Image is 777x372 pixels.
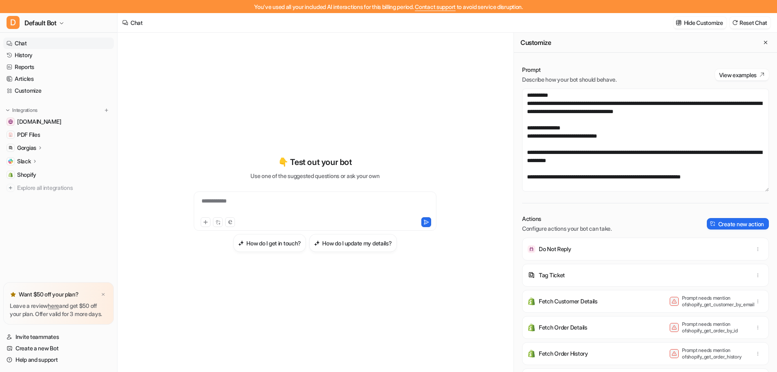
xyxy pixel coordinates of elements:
span: Default Bot [24,17,57,29]
a: help.years.com[DOMAIN_NAME] [3,116,114,127]
h3: How do I get in touch? [246,239,301,247]
p: Tag Ticket [539,271,565,279]
div: Chat [131,18,143,27]
button: Hide Customize [673,17,726,29]
p: Fetch Order Details [539,323,587,332]
img: Fetch Customer Details icon [527,297,536,305]
img: Tag Ticket icon [527,271,536,279]
img: Gorgias [8,145,13,150]
a: History [3,49,114,61]
p: Want $50 off your plan? [19,290,79,298]
a: Customize [3,85,114,96]
a: PDF FilesPDF Files [3,129,114,140]
a: ShopifyShopify [3,169,114,180]
img: x [101,292,106,297]
button: Integrations [3,106,40,114]
p: Actions [522,215,612,223]
p: Prompt needs mention of shopify_get_order_by_id [682,321,747,334]
img: create-action-icon.svg [710,221,716,227]
p: Do Not Reply [539,245,571,253]
p: Prompt needs mention of shopify_get_customer_by_email [682,295,747,308]
span: PDF Files [17,131,40,139]
a: Chat [3,38,114,49]
img: How do I update my details? [314,240,320,246]
button: Close flyout [761,38,770,47]
img: explore all integrations [7,184,15,192]
img: Shopify [8,172,13,177]
p: Integrations [12,107,38,114]
p: Prompt [522,66,617,74]
a: here [48,302,59,309]
img: PDF Files [8,132,13,137]
a: Reports [3,61,114,73]
button: How do I update my details?How do I update my details? [309,234,396,252]
span: D [7,16,20,29]
a: Create a new Bot [3,343,114,354]
p: Fetch Customer Details [539,297,598,305]
p: Use one of the suggested questions or ask your own [250,172,379,180]
a: Explore all integrations [3,182,114,194]
p: Prompt needs mention of shopify_get_order_history [682,347,747,360]
a: Help and support [3,354,114,365]
h2: Customize [520,38,551,47]
img: Do Not Reply icon [527,245,536,253]
img: reset [732,20,738,26]
span: Shopify [17,171,36,179]
span: [DOMAIN_NAME] [17,118,61,126]
button: Reset Chat [730,17,770,29]
span: Explore all integrations [17,181,111,194]
button: Create new action [707,218,769,229]
span: Contact support [415,3,456,10]
p: Fetch Order History [539,350,588,358]
p: 👇 Test out your bot [278,156,352,168]
p: Leave a review and get $50 off your plan. Offer valid for 3 more days. [10,302,107,318]
p: Configure actions your bot can take. [522,225,612,233]
img: star [10,291,16,298]
img: How do I get in touch? [238,240,244,246]
img: Slack [8,159,13,164]
p: Hide Customize [684,18,723,27]
button: View examples [715,69,769,80]
img: expand menu [5,107,11,113]
p: Describe how your bot should behave. [522,76,617,84]
p: Slack [17,157,31,165]
img: menu_add.svg [104,107,109,113]
img: customize [676,20,682,26]
a: Articles [3,73,114,85]
button: How do I get in touch?How do I get in touch? [233,234,306,252]
img: Fetch Order History icon [527,350,536,358]
p: Gorgias [17,144,36,152]
img: Fetch Order Details icon [527,323,536,332]
a: Invite teammates [3,331,114,343]
h3: How do I update my details? [322,239,392,247]
img: help.years.com [8,119,13,124]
